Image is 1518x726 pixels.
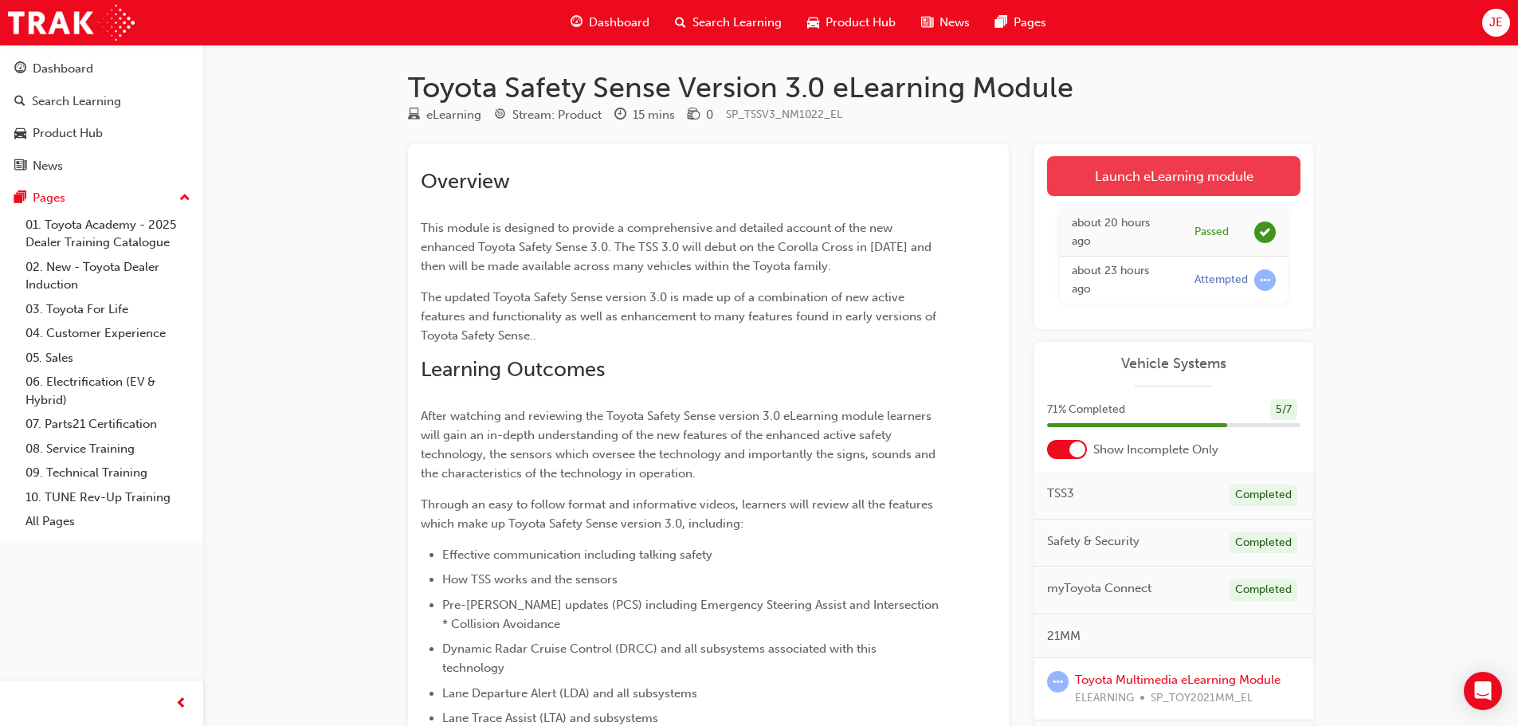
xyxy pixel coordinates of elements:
a: Search Learning [6,87,197,116]
a: search-iconSearch Learning [662,6,794,39]
span: Lane Departure Alert (LDA) and all subsystems [442,686,697,700]
div: Duration [614,105,675,125]
span: 71 % Completed [1047,401,1125,419]
span: Learning Outcomes [421,357,605,382]
div: News [33,157,63,175]
span: learningRecordVerb_ATTEMPT-icon [1047,671,1069,693]
span: search-icon [675,13,686,33]
span: How TSS works and the sensors [442,572,618,587]
span: news-icon [14,159,26,174]
a: 04. Customer Experience [19,321,197,346]
span: After watching and reviewing the Toyota Safety Sense version 3.0 eLearning module learners will g... [421,409,939,481]
span: learningResourceType_ELEARNING-icon [408,108,420,123]
a: 05. Sales [19,346,197,371]
a: news-iconNews [908,6,983,39]
a: News [6,151,197,181]
div: Attempted [1194,273,1248,288]
div: Open Intercom Messenger [1464,672,1502,710]
span: learningRecordVerb_PASS-icon [1254,222,1276,243]
a: 09. Technical Training [19,461,197,485]
span: target-icon [494,108,506,123]
div: Type [408,105,481,125]
div: Completed [1230,579,1297,601]
span: car-icon [14,127,26,141]
a: pages-iconPages [983,6,1059,39]
span: TSS3 [1047,485,1074,503]
span: Product Hub [826,14,896,32]
a: Launch eLearning module [1047,156,1300,196]
a: Vehicle Systems [1047,355,1300,373]
span: prev-icon [175,694,187,714]
a: car-iconProduct Hub [794,6,908,39]
span: Show Incomplete Only [1093,441,1218,459]
span: Through an easy to follow format and informative videos, learners will review all the features wh... [421,497,936,531]
a: 08. Service Training [19,437,197,461]
span: pages-icon [14,191,26,206]
button: JE [1482,9,1510,37]
div: Dashboard [33,60,93,78]
span: JE [1489,14,1503,32]
a: 03. Toyota For Life [19,297,197,322]
a: 02. New - Toyota Dealer Induction [19,255,197,297]
span: SP_TOY2021MM_EL [1151,689,1253,708]
div: Price [688,105,713,125]
button: Pages [6,183,197,213]
a: 07. Parts21 Certification [19,412,197,437]
span: Effective communication including talking safety [442,547,712,562]
div: Wed Sep 24 2025 13:42:58 GMT+1000 (Australian Eastern Standard Time) [1072,214,1171,250]
span: guage-icon [571,13,582,33]
div: 15 mins [633,106,675,124]
span: Pages [1014,14,1046,32]
span: 21MM [1047,627,1081,646]
span: The updated Toyota Safety Sense version 3.0 is made up of a combination of new active features an... [421,290,939,343]
span: ELEARNING [1075,689,1134,708]
button: DashboardSearch LearningProduct HubNews [6,51,197,183]
div: Stream [494,105,602,125]
div: Wed Sep 24 2025 10:55:20 GMT+1000 (Australian Eastern Standard Time) [1072,262,1171,298]
a: Toyota Multimedia eLearning Module [1075,673,1281,687]
span: Overview [421,169,510,194]
a: 06. Electrification (EV & Hybrid) [19,370,197,412]
span: This module is designed to provide a comprehensive and detailed account of the new enhanced Toyot... [421,221,935,273]
div: 5 / 7 [1270,399,1297,421]
span: search-icon [14,95,25,109]
div: Pages [33,189,65,207]
span: up-icon [179,188,190,209]
span: Learning resource code [726,108,842,121]
div: Stream: Product [512,106,602,124]
span: myToyota Connect [1047,579,1151,598]
span: car-icon [807,13,819,33]
span: money-icon [688,108,700,123]
span: clock-icon [614,108,626,123]
a: 10. TUNE Rev-Up Training [19,485,197,510]
a: All Pages [19,509,197,534]
span: Dynamic Radar Cruise Control (DRCC) and all subsystems associated with this technology [442,642,880,675]
div: Completed [1230,485,1297,506]
div: Search Learning [32,92,121,111]
h1: Toyota Safety Sense Version 3.0 eLearning Module [408,70,1313,105]
div: Completed [1230,532,1297,554]
span: learningRecordVerb_ATTEMPT-icon [1254,269,1276,291]
div: Passed [1194,225,1229,240]
img: Trak [8,5,135,41]
a: 01. Toyota Academy - 2025 Dealer Training Catalogue [19,213,197,255]
span: guage-icon [14,62,26,77]
span: Pre-[PERSON_NAME] updates (PCS) including Emergency Steering Assist and Intersection * Collision ... [442,598,942,631]
span: Safety & Security [1047,532,1139,551]
span: News [939,14,970,32]
span: Dashboard [589,14,649,32]
a: Dashboard [6,54,197,84]
a: Product Hub [6,119,197,148]
span: Search Learning [692,14,782,32]
div: eLearning [426,106,481,124]
div: 0 [706,106,713,124]
span: Lane Trace Assist (LTA) and subsystems [442,711,658,725]
a: guage-iconDashboard [558,6,662,39]
span: pages-icon [995,13,1007,33]
div: Product Hub [33,124,103,143]
span: news-icon [921,13,933,33]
